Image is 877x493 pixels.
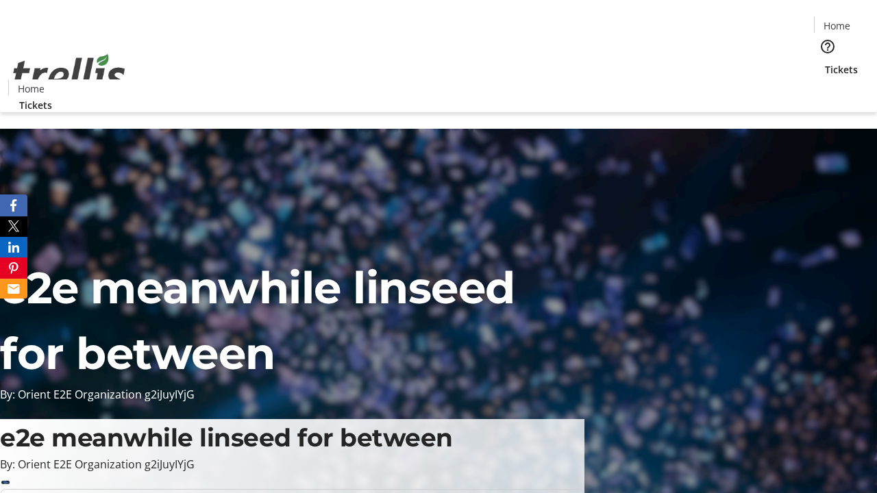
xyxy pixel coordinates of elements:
span: Tickets [825,62,858,77]
span: Home [18,81,45,96]
a: Home [9,81,53,96]
span: Home [824,18,850,33]
a: Home [815,18,859,33]
span: Tickets [19,98,52,112]
a: Tickets [8,98,63,112]
button: Cart [814,77,841,104]
button: Help [814,33,841,60]
img: Orient E2E Organization g2iJuyIYjG's Logo [8,39,130,108]
a: Tickets [814,62,869,77]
